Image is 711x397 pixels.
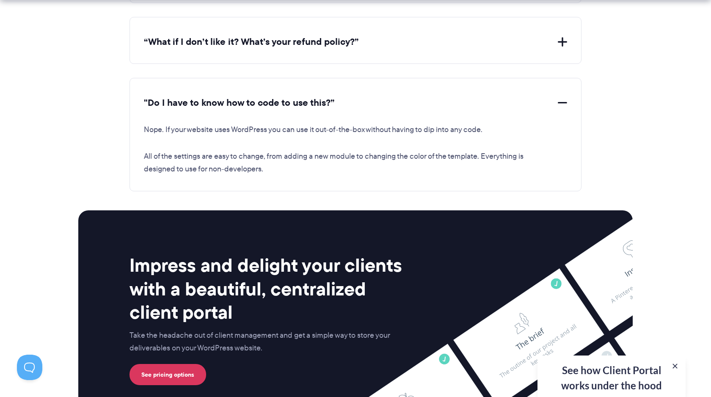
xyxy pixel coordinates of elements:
div: "Do I have to know how to code to use this?” [144,110,567,176]
p: Nope. If your website uses WordPress you can use it out-of-the-box without having to dip into any... [144,124,529,136]
p: All of the settings are easy to change, from adding a new module to changing the color of the tem... [144,150,529,176]
button: "Do I have to know how to code to use this?” [144,96,567,110]
h2: Impress and delight your clients with a beautiful, centralized client portal [130,254,408,324]
p: Take the headache out of client management and get a simple way to store your deliverables on you... [130,329,408,355]
button: “What if I don’t like it? What’s your refund policy?” [144,36,567,49]
iframe: Toggle Customer Support [17,355,42,380]
a: See pricing options [130,364,206,385]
